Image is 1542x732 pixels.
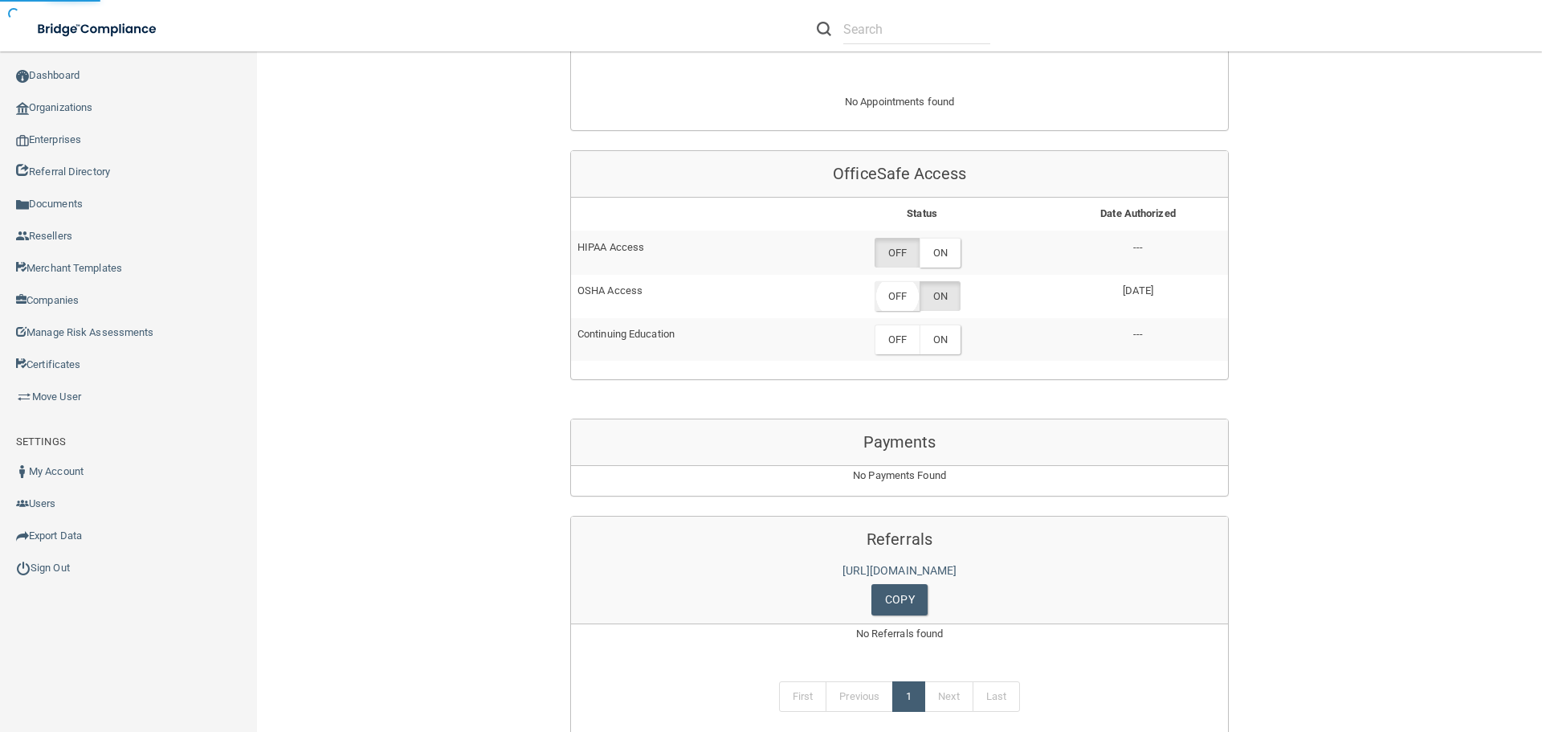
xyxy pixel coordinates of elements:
[571,151,1228,198] div: OfficeSafe Access
[875,325,920,354] label: OFF
[24,13,172,46] img: bridge_compliance_login_screen.278c3ca4.svg
[842,564,957,577] a: [URL][DOMAIN_NAME]
[571,92,1228,131] div: No Appointments found
[16,465,29,478] img: ic_user_dark.df1a06c3.png
[892,681,925,712] a: 1
[924,681,973,712] a: Next
[871,584,927,615] a: Copy
[16,135,29,146] img: enterprise.0d942306.png
[16,198,29,211] img: icon-documents.8dae5593.png
[16,432,66,452] label: SETTINGS
[16,102,29,115] img: organization-icon.f8decf85.png
[571,318,796,361] td: Continuing Education
[779,681,827,712] a: First
[920,238,961,268] label: ON
[16,561,31,575] img: ic_power_dark.7ecde6b1.png
[571,419,1228,466] div: Payments
[571,466,1228,485] p: No Payments Found
[16,530,29,542] img: icon-export.b9366987.png
[826,681,893,712] a: Previous
[973,681,1020,712] a: Last
[571,624,1228,663] div: No Referrals found
[796,198,1048,231] th: Status
[920,281,961,311] label: ON
[1048,198,1228,231] th: Date Authorized
[16,70,29,83] img: ic_dashboard_dark.d01f4a41.png
[1055,238,1222,257] p: ---
[1055,281,1222,301] p: [DATE]
[16,230,29,243] img: ic_reseller.de258add.png
[16,497,29,510] img: icon-users.e205127d.png
[571,231,796,274] td: HIPAA Access
[843,14,990,44] input: Search
[867,530,932,549] span: Referrals
[875,238,920,268] label: OFF
[920,325,961,354] label: ON
[875,281,920,311] label: OFF
[1055,325,1222,344] p: ---
[16,389,32,405] img: briefcase.64adab9b.png
[817,22,831,36] img: ic-search.3b580494.png
[571,275,796,318] td: OSHA Access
